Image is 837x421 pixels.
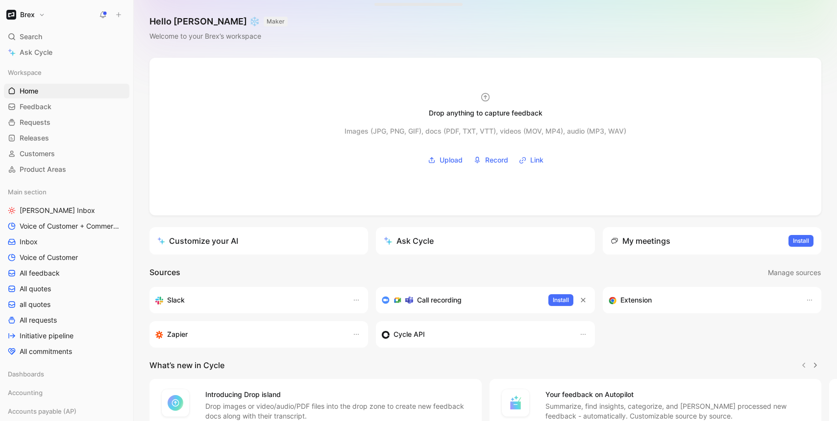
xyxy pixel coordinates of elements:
span: Install [793,236,809,246]
h1: Brex [20,10,35,19]
button: MAKER [264,17,288,26]
h3: Zapier [167,328,188,340]
span: All commitments [20,347,72,356]
a: Home [4,84,129,98]
button: BrexBrex [4,8,48,22]
a: Voice of Customer + Commercial NRR Feedback [4,219,129,234]
div: Accounts payable (AP) [4,404,129,419]
p: Summarize, find insights, categorize, and [PERSON_NAME] processed new feedback - automatically. C... [545,401,810,421]
h2: What’s new in Cycle [149,359,224,371]
span: Customers [20,149,55,159]
span: Main section [8,187,47,197]
button: View actions [116,268,125,278]
div: Capture feedback from thousands of sources with Zapier (survey results, recordings, sheets, etc). [155,328,343,340]
button: Manage sources [767,266,821,279]
a: Ask Cycle [4,45,129,60]
span: Product Areas [20,164,66,174]
button: Record [470,153,512,167]
div: Accounting [4,385,129,400]
span: Releases [20,133,49,143]
a: Feedback [4,99,129,114]
div: Workspace [4,65,129,80]
a: Voice of Customer [4,250,129,265]
a: All feedback [4,266,129,281]
a: Customize your AI [149,227,368,255]
span: [PERSON_NAME] Inbox [20,206,95,215]
div: Main section[PERSON_NAME] InboxVoice of Customer + Commercial NRR FeedbackInboxVoice of CustomerA... [4,185,129,359]
button: View actions [116,284,125,294]
span: Voice of Customer [20,253,78,262]
h4: Your feedback on Autopilot [545,389,810,400]
a: All commitments [4,344,129,359]
a: All quotes [4,281,129,296]
button: View actions [116,206,125,215]
button: Link [516,153,547,167]
a: Inbox [4,234,129,249]
span: Workspace [8,68,42,77]
img: Brex [6,10,16,20]
div: Docs, images, videos, audio files, links & more [381,5,426,8]
a: Customers [4,146,129,161]
a: [PERSON_NAME] Inbox [4,203,129,218]
span: Inbox [20,237,38,247]
div: Drop anything here to capture feedback [381,0,426,4]
span: Home [20,86,38,96]
div: Dashboards [4,367,129,384]
button: Install [548,294,573,306]
span: All quotes [20,284,51,294]
div: Welcome to your Brex’s workspace [149,30,288,42]
a: all quotes [4,297,129,312]
span: Dashboards [8,369,44,379]
span: All feedback [20,268,60,278]
button: View actions [116,237,125,247]
button: View actions [116,347,125,356]
span: Accounting [8,388,43,398]
button: Install [788,235,813,247]
a: All requests [4,313,129,327]
span: All requests [20,315,57,325]
button: View actions [116,253,125,262]
h3: Cycle API [394,328,425,340]
a: Releases [4,131,129,145]
div: My meetings [611,235,670,247]
a: Product Areas [4,162,129,177]
button: Upload [424,153,466,167]
h3: Slack [167,294,185,306]
h3: Call recording [417,294,462,306]
span: Install [553,295,569,305]
span: Requests [20,117,50,127]
a: Initiative pipeline [4,328,129,343]
button: View actions [116,300,125,309]
span: Accounts payable (AP) [8,406,76,416]
span: Ask Cycle [20,47,52,58]
span: Search [20,31,42,43]
h2: Sources [149,266,180,279]
a: Requests [4,115,129,130]
div: Record & transcribe meetings from Zoom, Meet & Teams. [382,294,540,306]
div: Ask Cycle [384,235,434,247]
button: View actions [119,221,129,231]
p: Drop images or video/audio/PDF files into the drop zone to create new feedback docs along with th... [205,401,470,421]
h4: Introducing Drop island [205,389,470,400]
span: all quotes [20,300,50,309]
span: Record [485,154,508,166]
span: Manage sources [768,267,821,279]
button: View actions [116,331,125,341]
div: Capture feedback from anywhere on the web [609,294,796,306]
button: Ask Cycle [376,227,594,255]
h3: Extension [620,294,652,306]
div: Main section [4,185,129,199]
h1: Hello [PERSON_NAME] ❄️ [149,16,288,27]
span: Link [530,154,543,166]
div: Accounting [4,385,129,403]
span: Voice of Customer + Commercial NRR Feedback [20,221,119,231]
span: Initiative pipeline [20,331,74,341]
span: Upload [440,154,463,166]
span: Feedback [20,102,51,112]
button: View actions [116,315,125,325]
div: Search [4,29,129,44]
div: Sync customers & send feedback from custom sources. Get inspired by our favorite use case [382,328,569,340]
div: Customize your AI [157,235,238,247]
div: Dashboards [4,367,129,381]
div: Sync your customers, send feedback and get updates in Slack [155,294,343,306]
